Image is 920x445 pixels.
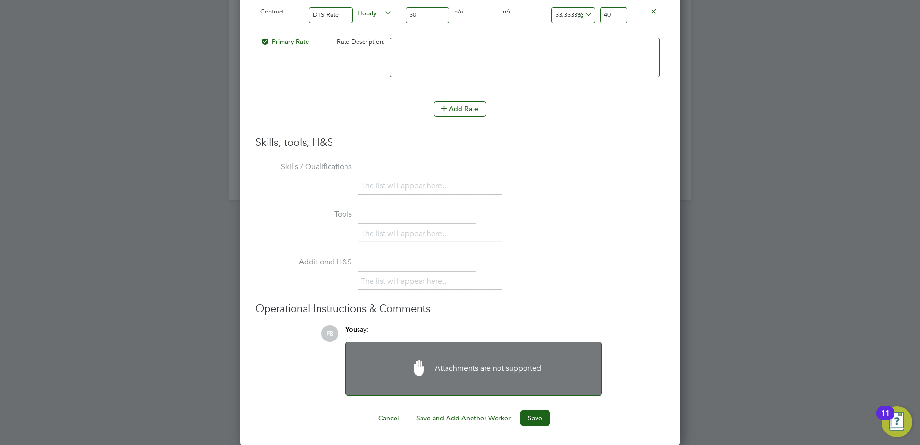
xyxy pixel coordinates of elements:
li: The list will appear here... [361,180,452,193]
span: You [345,326,357,334]
button: Open Resource Center, 11 new notifications [882,406,912,437]
button: Save and Add Another Worker [409,410,518,426]
h3: Operational Instructions & Comments [256,302,664,316]
li: The list will appear here... [361,227,452,240]
span: FB [321,325,338,342]
span: Rate Description: [337,38,385,46]
button: Save [520,410,550,426]
label: Skills / Qualifications [256,162,352,172]
div: say: [345,325,602,342]
label: Additional H&S [256,257,352,267]
span: Primary Rate [260,38,309,46]
span: Contract [260,7,284,15]
h3: Skills, tools, H&S [256,136,664,150]
li: The list will appear here... [361,275,452,288]
span: n/a [454,7,463,15]
span: n/a [503,7,512,15]
span: % [574,9,594,20]
button: Add Rate [434,101,486,117]
label: Tools [256,209,352,220]
button: Cancel [371,410,407,426]
div: 11 [881,413,890,426]
span: Hourly [358,7,392,18]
